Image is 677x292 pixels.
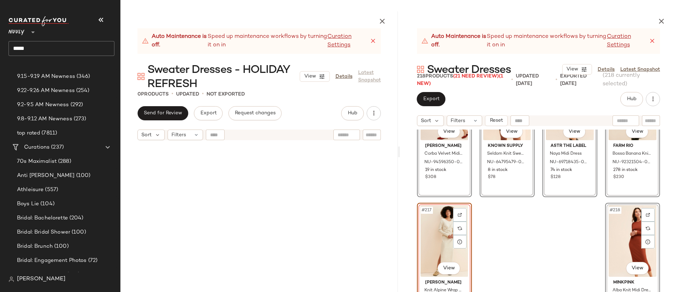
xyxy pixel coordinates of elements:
span: Bridal: Engagement Photos [17,257,87,265]
span: Corba Velvet Midi Dress [424,151,463,157]
span: Request changes [235,110,276,116]
span: 9.8-9.12 AM Newness [17,115,72,123]
span: Bridal: Bridal Shower [17,228,70,236]
span: Athleisure [17,186,44,194]
span: 70s Maximalist [17,158,57,166]
span: Curations [24,143,50,151]
button: View [500,125,523,138]
img: svg%3e [9,276,14,282]
a: Details [598,66,615,73]
span: (218) [66,271,80,279]
span: Sweater Dresses - HOLIDAY REFRESH [147,63,300,91]
div: Products [137,91,169,98]
button: View [563,125,586,138]
span: View [443,265,455,271]
span: Filters [171,131,186,139]
span: (273) [72,115,86,123]
img: cfy_white_logo.C9jOOHJF.svg [9,16,69,26]
span: 0 [137,92,141,97]
button: Hub [620,92,643,106]
div: Speed up maintenance workflows by turning it on in [421,33,649,50]
span: (557) [44,186,58,194]
button: View [438,262,460,275]
img: svg%3e [646,226,650,230]
span: (7811) [40,129,57,137]
span: Seldom Knit Sweater Skirt [487,151,526,157]
a: Details [335,73,352,80]
a: Latest Snapshot [620,66,660,73]
button: View [438,125,460,138]
img: svg%3e [646,213,650,217]
span: • [202,90,204,98]
strong: Auto Maintenance is off. [431,33,487,50]
span: (104) [39,200,55,208]
span: 9.22-9.26 AM Newness [17,87,75,95]
button: Export [417,92,446,106]
div: Products [417,73,508,87]
span: Export [423,96,440,102]
span: Reset [490,118,503,124]
span: (100) [70,228,86,236]
span: View [506,129,518,134]
span: Boys Lie [17,200,39,208]
img: 69219293_081_b4 [608,205,658,277]
span: Sort [421,117,431,125]
img: svg%3e [458,226,462,230]
span: 9.15-9.19 AM Newness [17,73,75,81]
span: • [511,76,513,84]
span: Bossa Banana Knit Dress [613,151,651,157]
img: 66251901_016_b [419,205,469,277]
span: (237) [50,143,64,151]
button: Send for Review [137,106,188,120]
span: View [566,67,578,72]
span: View [304,74,316,79]
strong: Auto Maintenance is off. [152,33,208,50]
span: #218 [609,207,621,214]
button: View [300,71,329,82]
button: Export [194,106,222,120]
button: View [562,64,592,75]
span: Bridal: Bachelorette [17,214,68,222]
span: View [631,265,643,271]
span: (346) [75,73,90,81]
button: Request changes [229,106,282,120]
p: Exported [DATE] [560,73,600,87]
span: Send for Review [143,110,182,116]
span: NU-92321504-000-018 [613,159,651,166]
span: NU-94596350-000-060 [424,159,463,166]
p: updated [DATE] [516,73,553,87]
img: svg%3e [417,66,424,73]
span: Export [200,110,216,116]
span: (204) [68,214,84,222]
a: Curation Settings [327,33,369,50]
span: Filters [451,117,465,125]
a: Curation Settings [607,33,649,50]
span: NU-64795479-000-001 [487,159,526,166]
button: View [626,125,648,138]
span: #217 [421,207,433,214]
span: (288) [57,158,71,166]
span: Naya Midi Dress [550,151,582,157]
p: updated [176,91,199,98]
span: View [631,129,643,134]
button: View [626,262,649,275]
span: Bridal: Brunch [17,242,53,251]
span: Sort [141,131,152,139]
span: (254) [75,87,90,95]
span: View [568,129,580,134]
span: 218 [417,74,425,79]
span: • [171,90,173,98]
span: View [443,129,455,134]
p: Not Exported [207,91,245,98]
span: Bridal: Honeymoon [17,271,66,279]
span: 9.2-9.5 AM Newness [17,101,69,109]
div: Speed up maintenance workflows by turning it on in [142,33,369,50]
span: (100) [75,172,91,180]
span: (72) [87,257,98,265]
img: svg%3e [137,73,145,80]
img: svg%3e [458,213,462,217]
span: Anti [PERSON_NAME] [17,172,75,180]
button: Reset [485,115,508,126]
span: (218 currently selected) [603,71,660,88]
span: Hub [627,96,637,102]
